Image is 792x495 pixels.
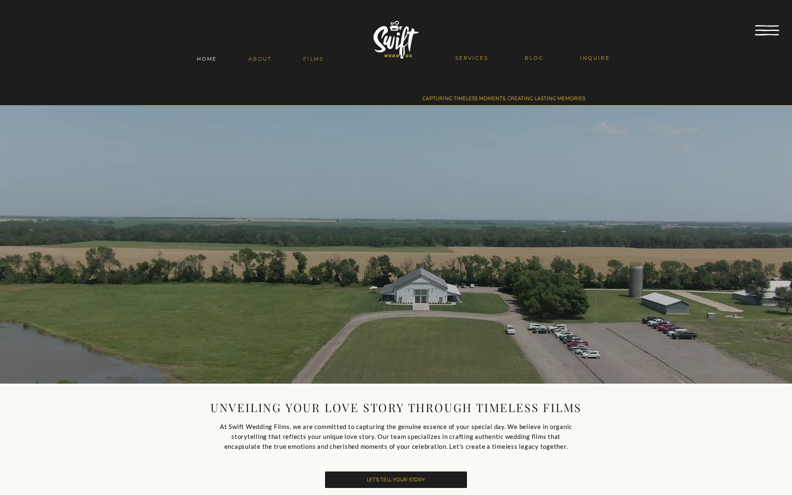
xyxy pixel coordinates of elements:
a: LET'S TELL YOUR STORY [325,471,467,488]
span: CAPTURING TIMELESS MOMENTS, CREATING LASTING MEMORIES [422,95,585,101]
a: INQUIRE [562,51,628,65]
span: HOME [197,56,217,62]
span: ABOUT [248,56,272,62]
a: SERVICES [437,51,507,65]
span: SERVICES [455,55,488,61]
a: FILMS [288,52,339,66]
span: UNVEILING YOUR LOVE STORY THROUGH TIMELESS FILMS [210,400,582,415]
span: LET'S TELL YOUR STORY [367,476,425,483]
img: Wedding Videographer near me [365,14,427,66]
a: HOME [181,52,233,66]
nav: Site [437,51,628,65]
span: BLOG [525,55,543,61]
span: FILMS [303,56,323,62]
span: At Swift Wedding Films, we are committed to capturing the genuine essence of your special day. We... [220,423,572,450]
span: INQUIRE [580,55,610,61]
a: ABOUT [233,52,288,66]
nav: Site [181,52,339,66]
a: BLOG [507,51,562,65]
